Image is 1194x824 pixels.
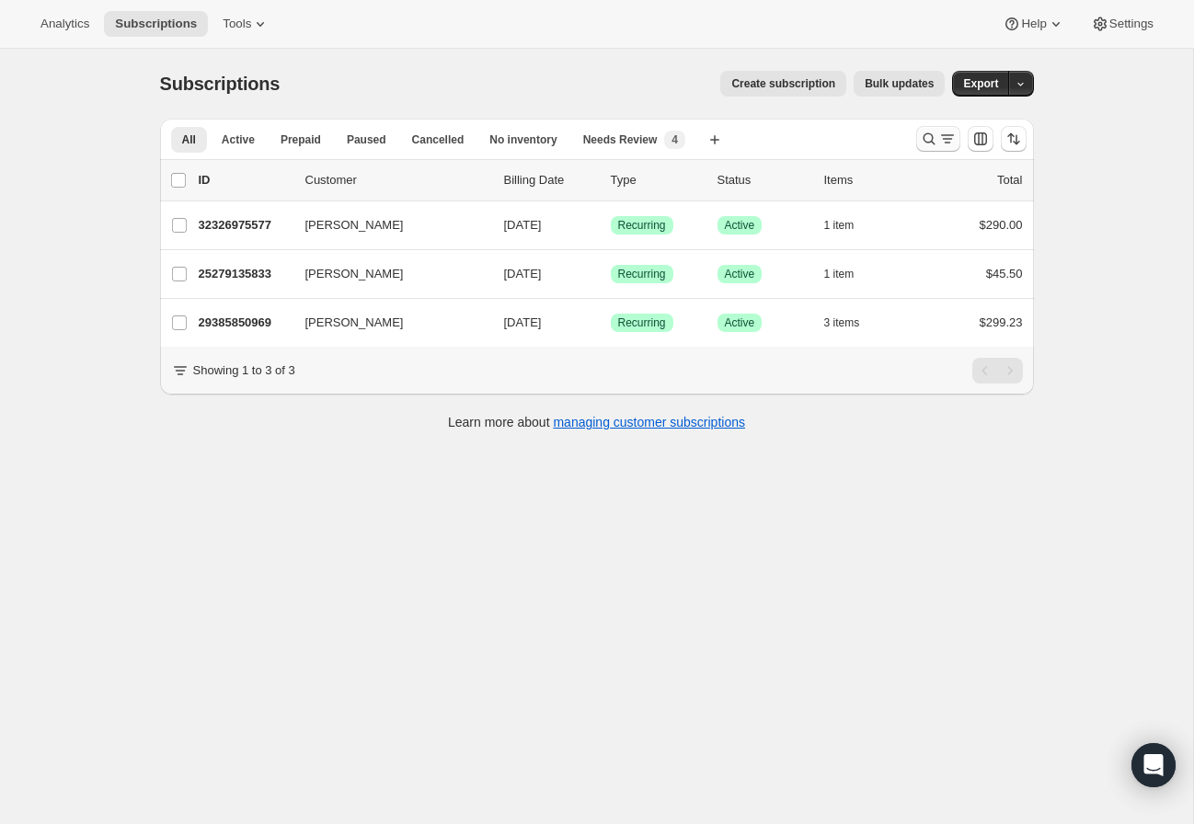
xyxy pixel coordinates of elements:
p: Total [997,171,1022,189]
nav: Pagination [972,358,1023,383]
p: ID [199,171,291,189]
span: Recurring [618,315,666,330]
button: [PERSON_NAME] [294,259,478,289]
p: Customer [305,171,489,189]
a: managing customer subscriptions [553,415,745,429]
div: Type [611,171,703,189]
span: Subscriptions [115,17,197,31]
span: All [182,132,196,147]
button: Create subscription [720,71,846,97]
p: Showing 1 to 3 of 3 [193,361,295,380]
div: Open Intercom Messenger [1131,743,1176,787]
span: Needs Review [583,132,658,147]
button: Export [952,71,1009,97]
span: [PERSON_NAME] [305,314,404,332]
button: 3 items [824,310,880,336]
p: 29385850969 [199,314,291,332]
span: $299.23 [980,315,1023,329]
button: Tools [212,11,281,37]
span: 4 [672,132,678,147]
span: No inventory [489,132,557,147]
button: Customize table column order and visibility [968,126,993,152]
span: [DATE] [504,218,542,232]
button: Sort the results [1001,126,1027,152]
button: Bulk updates [854,71,945,97]
div: 25279135833[PERSON_NAME][DATE]SuccessRecurringSuccessActive1 item$45.50 [199,261,1023,287]
span: [PERSON_NAME] [305,216,404,235]
p: 25279135833 [199,265,291,283]
button: 1 item [824,261,875,287]
span: Prepaid [281,132,321,147]
span: [DATE] [504,315,542,329]
span: [PERSON_NAME] [305,265,404,283]
span: Active [222,132,255,147]
span: Recurring [618,267,666,281]
span: 3 items [824,315,860,330]
span: Help [1021,17,1046,31]
span: $290.00 [980,218,1023,232]
div: 29385850969[PERSON_NAME][DATE]SuccessRecurringSuccessActive3 items$299.23 [199,310,1023,336]
div: 32326975577[PERSON_NAME][DATE]SuccessRecurringSuccessActive1 item$290.00 [199,212,1023,238]
span: Cancelled [412,132,465,147]
p: Learn more about [448,413,745,431]
span: Subscriptions [160,74,281,94]
span: Export [963,76,998,91]
span: Analytics [40,17,89,31]
button: Analytics [29,11,100,37]
p: 32326975577 [199,216,291,235]
p: Billing Date [504,171,596,189]
span: [DATE] [504,267,542,280]
span: Create subscription [731,76,835,91]
span: 1 item [824,267,855,281]
button: Search and filter results [916,126,960,152]
button: [PERSON_NAME] [294,211,478,240]
span: 1 item [824,218,855,233]
span: Recurring [618,218,666,233]
span: Paused [347,132,386,147]
span: Active [725,218,755,233]
span: $45.50 [986,267,1023,280]
button: Create new view [700,127,729,153]
span: Tools [223,17,251,31]
button: Help [992,11,1075,37]
button: Subscriptions [104,11,208,37]
div: IDCustomerBilling DateTypeStatusItemsTotal [199,171,1023,189]
span: Settings [1109,17,1154,31]
button: [PERSON_NAME] [294,308,478,338]
p: Status [718,171,809,189]
span: Bulk updates [865,76,934,91]
button: Settings [1080,11,1165,37]
span: Active [725,315,755,330]
div: Items [824,171,916,189]
span: Active [725,267,755,281]
button: 1 item [824,212,875,238]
